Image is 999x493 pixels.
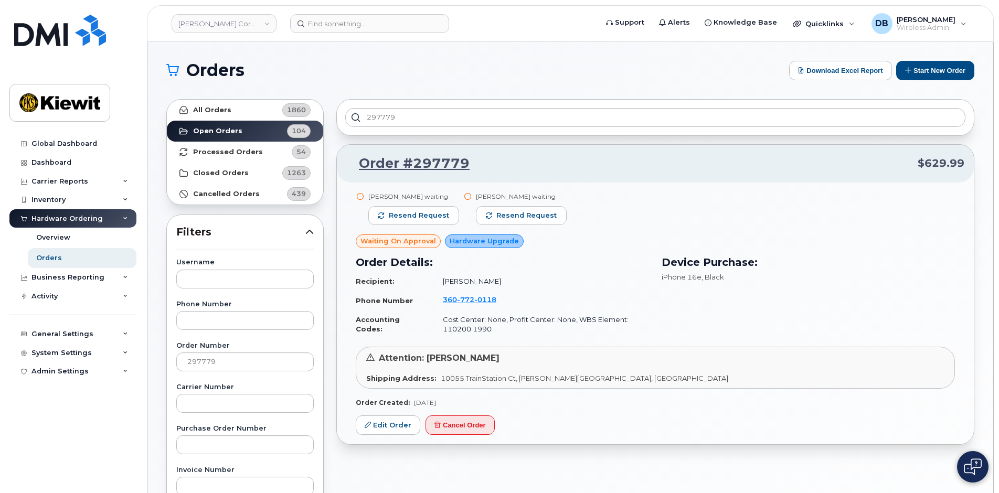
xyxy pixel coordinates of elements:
input: Search in orders [345,108,965,127]
a: Cancelled Orders439 [167,184,323,205]
span: iPhone 16e [662,273,702,281]
span: Waiting On Approval [360,236,436,246]
strong: Processed Orders [193,148,263,156]
button: Resend request [476,206,567,225]
strong: Cancelled Orders [193,190,260,198]
span: 772 [457,295,474,304]
span: Filters [176,224,305,240]
span: 1263 [287,168,306,178]
button: Resend request [368,206,459,225]
h3: Order Details: [356,254,649,270]
a: Order #297779 [346,154,470,173]
strong: Recipient: [356,277,395,285]
button: Download Excel Report [789,61,892,80]
span: Orders [186,62,245,78]
strong: Phone Number [356,296,413,305]
label: Carrier Number [176,384,314,391]
span: 0118 [474,295,496,304]
label: Order Number [176,342,314,349]
strong: Order Created: [356,399,410,406]
a: 3607720118 [443,295,509,304]
strong: All Orders [193,106,231,114]
strong: Accounting Codes: [356,315,400,334]
h3: Device Purchase: [662,254,955,270]
label: Invoice Number [176,467,314,474]
a: Processed Orders54 [167,142,323,163]
td: Cost Center: None, Profit Center: None, WBS Element: 110200.1990 [433,310,649,338]
span: 1860 [287,105,306,115]
span: 360 [443,295,496,304]
span: Hardware Upgrade [450,236,519,246]
div: [PERSON_NAME] waiting [368,192,459,201]
span: 54 [296,147,306,157]
img: Open chat [964,458,982,475]
a: All Orders1860 [167,100,323,121]
a: Edit Order [356,415,420,435]
span: [DATE] [414,399,436,406]
span: Resend request [496,211,557,220]
label: Purchase Order Number [176,425,314,432]
span: 104 [292,126,306,136]
label: Phone Number [176,301,314,308]
span: 439 [292,189,306,199]
span: Resend request [389,211,449,220]
button: Cancel Order [426,415,495,435]
span: $629.99 [918,156,964,171]
a: Closed Orders1263 [167,163,323,184]
a: Open Orders104 [167,121,323,142]
button: Start New Order [896,61,974,80]
span: Attention: [PERSON_NAME] [379,353,499,363]
span: , Black [702,273,724,281]
strong: Open Orders [193,127,242,135]
strong: Shipping Address: [366,374,437,382]
span: 10055 TrainStation Ct, [PERSON_NAME][GEOGRAPHIC_DATA], [GEOGRAPHIC_DATA] [441,374,728,382]
td: [PERSON_NAME] [433,272,649,291]
strong: Closed Orders [193,169,249,177]
label: Username [176,259,314,266]
div: [PERSON_NAME] waiting [476,192,567,201]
